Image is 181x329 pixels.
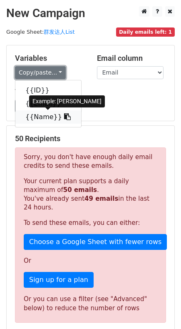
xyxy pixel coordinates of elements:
[24,257,157,265] p: Or
[6,6,175,20] h2: New Campaign
[15,97,81,110] a: {{Email}}
[24,177,157,212] p: Your current plan supports a daily maximum of . You've already sent in the last 24 hours.
[24,234,167,250] a: Choose a Google Sheet with fewer rows
[24,272,94,288] a: Sign up for a plan
[24,153,157,170] p: Sorry, you don't have enough daily email credits to send these emails.
[15,134,166,143] h5: 50 Recipients
[15,84,81,97] a: {{ID}}
[84,195,118,202] strong: 49 emails
[24,294,157,313] div: Or you can use a filter (see "Advanced" below) to reduce the number of rows
[116,27,175,37] span: Daily emails left: 1
[116,29,175,35] a: Daily emails left: 1
[97,54,166,63] h5: Email column
[24,219,157,227] p: To send these emails, you can either:
[139,289,181,329] iframe: Chat Widget
[63,186,97,194] strong: 50 emails
[15,66,66,79] a: Copy/paste...
[15,54,84,63] h5: Variables
[6,29,74,35] small: Google Sheet:
[15,110,81,124] a: {{Name}}
[44,29,74,35] a: 群发达人List
[29,95,105,107] div: Example: [PERSON_NAME]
